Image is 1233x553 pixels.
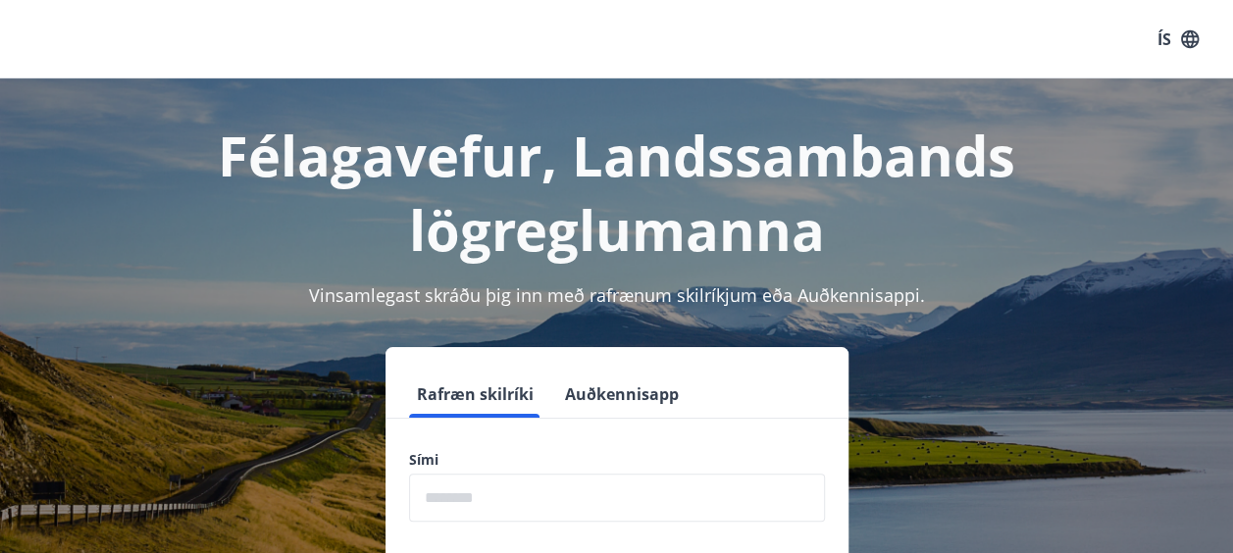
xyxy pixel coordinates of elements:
[557,371,687,418] button: Auðkennisapp
[24,118,1209,267] h1: Félagavefur, Landssambands lögreglumanna
[309,283,925,307] span: Vinsamlegast skráðu þig inn með rafrænum skilríkjum eða Auðkennisappi.
[409,450,825,470] label: Sími
[1147,22,1209,57] button: ÍS
[409,371,541,418] button: Rafræn skilríki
